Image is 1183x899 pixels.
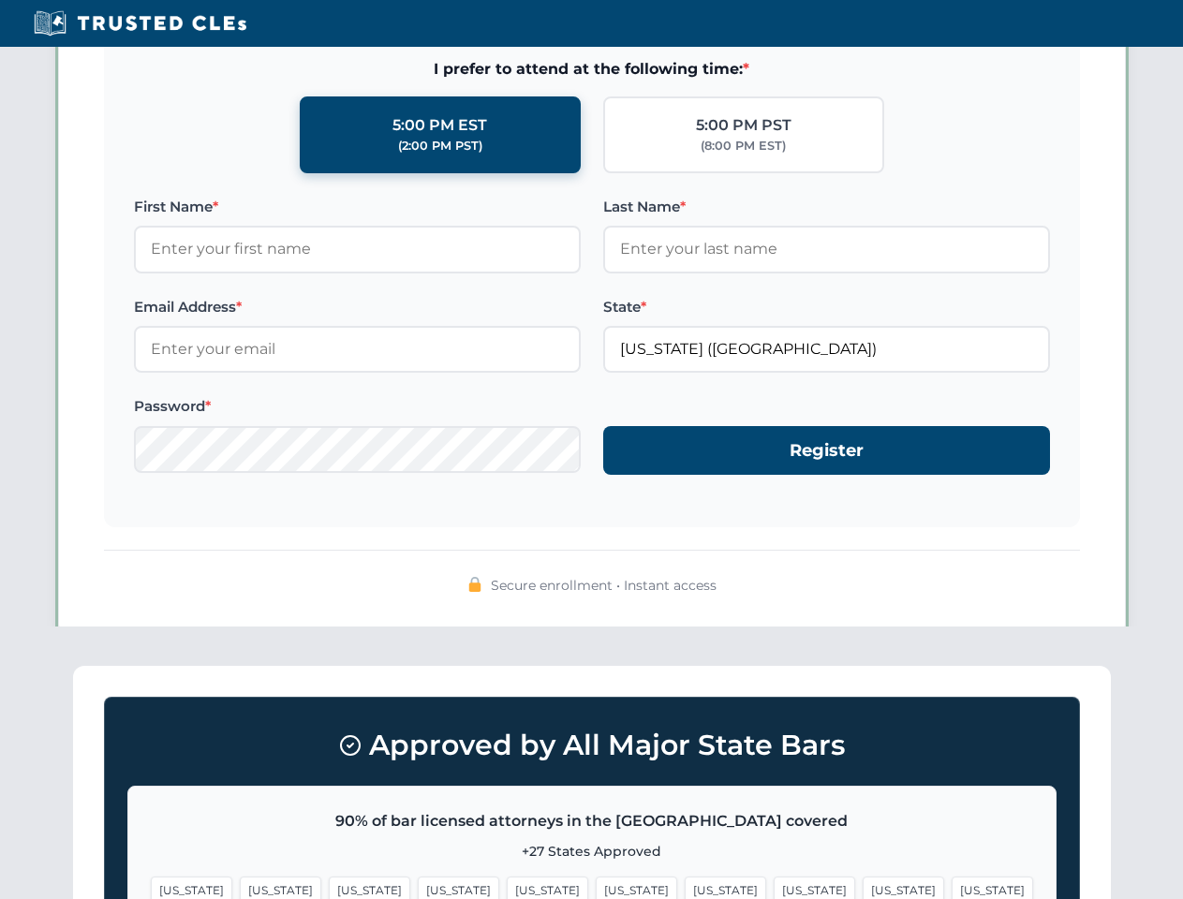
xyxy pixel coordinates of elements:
[127,720,1057,771] h3: Approved by All Major State Bars
[603,226,1050,273] input: Enter your last name
[603,426,1050,476] button: Register
[392,113,487,138] div: 5:00 PM EST
[151,841,1033,862] p: +27 States Approved
[151,809,1033,833] p: 90% of bar licensed attorneys in the [GEOGRAPHIC_DATA] covered
[696,113,791,138] div: 5:00 PM PST
[134,395,581,418] label: Password
[603,326,1050,373] input: California (CA)
[134,326,581,373] input: Enter your email
[603,296,1050,318] label: State
[603,196,1050,218] label: Last Name
[701,137,786,155] div: (8:00 PM EST)
[467,577,482,592] img: 🔒
[134,226,581,273] input: Enter your first name
[398,137,482,155] div: (2:00 PM PST)
[491,575,717,596] span: Secure enrollment • Instant access
[134,296,581,318] label: Email Address
[28,9,252,37] img: Trusted CLEs
[134,57,1050,81] span: I prefer to attend at the following time:
[134,196,581,218] label: First Name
